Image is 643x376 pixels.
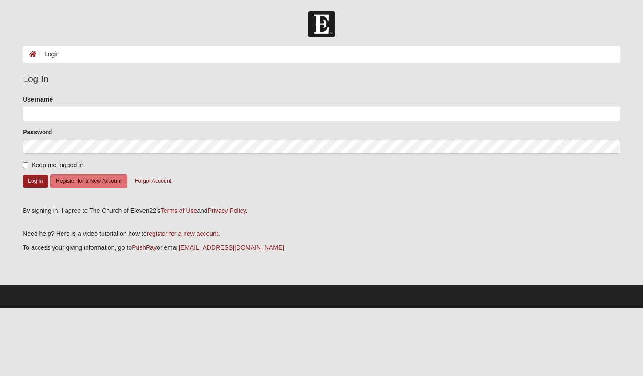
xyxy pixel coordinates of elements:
[23,206,620,215] div: By signing in, I agree to The Church of Eleven22's and .
[23,243,620,252] p: To access your giving information, go to or email
[129,174,177,188] button: Forgot Account
[23,72,620,86] legend: Log In
[147,230,218,237] a: register for a new account
[23,95,53,104] label: Username
[23,175,48,188] button: Log In
[23,128,52,137] label: Password
[23,229,620,239] p: Need help? Here is a video tutorial on how to .
[132,244,157,251] a: PushPay
[50,174,127,188] button: Register for a New Account
[308,11,335,37] img: Church of Eleven22 Logo
[179,244,284,251] a: [EMAIL_ADDRESS][DOMAIN_NAME]
[208,207,246,214] a: Privacy Policy
[23,162,28,168] input: Keep me logged in
[36,50,59,59] li: Login
[32,161,83,168] span: Keep me logged in
[161,207,197,214] a: Terms of Use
